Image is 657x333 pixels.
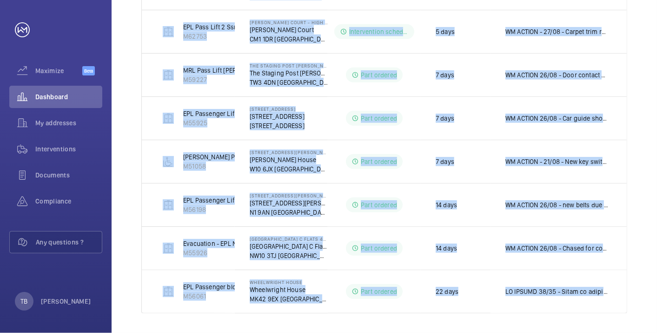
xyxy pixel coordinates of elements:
[361,157,397,166] p: Part ordered
[505,287,608,296] p: LO IPSUMD 38/35 - Sitam co adipi ELI Seddoeiu TE INCIDI 84/94 - Utlabore etdol / magnaal enimadmi...
[436,157,454,166] p: 7 days
[163,26,174,37] img: elevator.svg
[505,157,608,166] p: WM ACTION - 21/08 - New key switch on order due in [DATE]
[163,69,174,81] img: elevator.svg
[35,66,82,75] span: Maximize
[250,285,328,294] p: Wheelwright House
[183,282,262,292] p: EPL Passenger block 25/33
[436,200,457,210] p: 14 days
[183,248,292,258] p: M55926
[250,63,328,68] p: The Staging Post [PERSON_NAME] Court
[183,66,270,75] p: MRL Pass Lift [PERSON_NAME]
[250,121,305,130] p: [STREET_ADDRESS]
[35,92,102,102] span: Dashboard
[183,118,237,128] p: M55925
[250,150,328,155] p: [STREET_ADDRESS][PERSON_NAME]
[183,109,237,118] p: EPL Passenger Lift
[250,106,305,112] p: [STREET_ADDRESS]
[35,118,102,128] span: My addresses
[35,170,102,180] span: Documents
[35,197,102,206] span: Compliance
[250,68,328,78] p: The Staging Post [PERSON_NAME] Court
[183,239,292,248] p: Evacuation - EPL No 4 Flats 45-101 R/h
[250,78,328,87] p: TW3 4DN [GEOGRAPHIC_DATA]
[361,114,397,123] p: Part ordered
[250,193,328,198] p: [STREET_ADDRESS][PERSON_NAME]
[436,114,454,123] p: 7 days
[183,162,267,171] p: M51058
[183,22,263,32] p: EPL Pass Lift 2 Ssnhg01482
[163,156,174,167] img: platform_lift.svg
[183,32,263,41] p: M62753
[250,34,328,44] p: CM1 1DR [GEOGRAPHIC_DATA]
[41,297,91,306] p: [PERSON_NAME]
[20,297,27,306] p: TB
[183,152,267,162] p: [PERSON_NAME] Platform Lift
[361,70,397,80] p: Part ordered
[250,242,328,251] p: [GEOGRAPHIC_DATA] C Flats 45-101
[505,27,608,36] p: WM ACTION - 27/08 - Carpet trim required, to be made up
[250,198,328,208] p: [STREET_ADDRESS][PERSON_NAME]
[163,243,174,254] img: elevator.svg
[505,200,608,210] p: WM ACTION 26/08 - new belts due in [DATE] 22.08 - Scaffolding has been done, Belts on order ETA T...
[250,279,328,285] p: Wheelwright House
[250,112,305,121] p: [STREET_ADDRESS]
[505,114,608,123] p: WM ACTION 26/08 - Car guide shoes due in [DATE] 22/08 - Parts on order ETA [DATE] 27th. WM ACTION...
[250,25,328,34] p: [PERSON_NAME] Court
[250,20,328,25] p: [PERSON_NAME] Court - High Risk Building
[250,155,328,164] p: [PERSON_NAME] House
[250,251,328,260] p: NW10 3TJ [GEOGRAPHIC_DATA]
[250,294,328,304] p: MK42 9EX [GEOGRAPHIC_DATA]
[183,75,270,84] p: M59227
[436,244,457,253] p: 14 days
[36,238,102,247] span: Any questions ?
[163,286,174,297] img: elevator.svg
[250,236,328,242] p: [GEOGRAPHIC_DATA] C Flats 45-101 - High Risk Building
[436,27,455,36] p: 5 days
[505,70,608,80] p: WM ACTION 26/08 - Door contact due in [DATE] - Part on order ETA TBC. WM ACTION - 21/08 - Car doo...
[361,200,397,210] p: Part ordered
[361,244,397,253] p: Part ordered
[163,199,174,211] img: elevator.svg
[183,205,237,214] p: M56198
[505,244,608,253] p: WM ACTION 26/08 - Chased for confirmed delivery this week 22/08 - Parcel force has 72 hours to re...
[250,208,328,217] p: N1 9AN [GEOGRAPHIC_DATA]
[436,287,458,296] p: 22 days
[35,144,102,154] span: Interventions
[361,287,397,296] p: Part ordered
[436,70,454,80] p: 7 days
[250,164,328,174] p: W10 6JX [GEOGRAPHIC_DATA]
[82,66,95,75] span: Beta
[163,113,174,124] img: elevator.svg
[183,292,262,301] p: M56061
[349,27,409,36] p: Intervention scheduled
[183,196,237,205] p: EPL Passenger Lift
